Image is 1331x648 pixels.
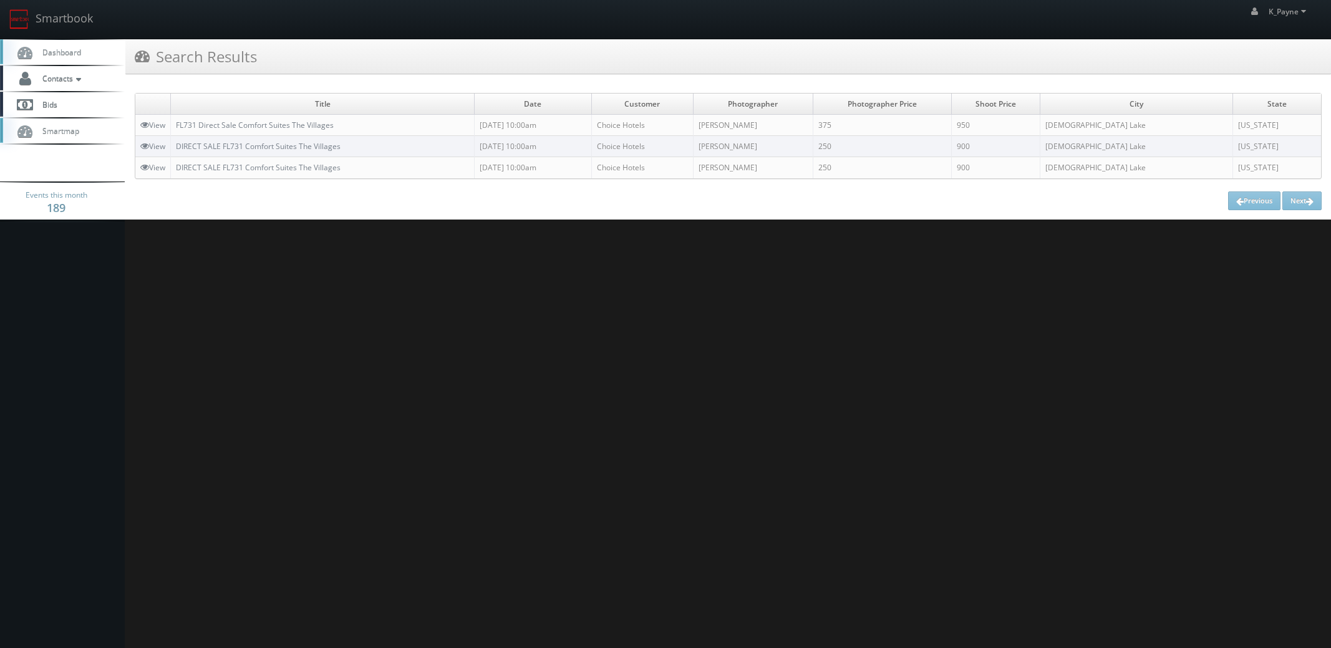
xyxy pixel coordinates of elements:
td: Customer [591,94,693,115]
td: Photographer Price [813,94,952,115]
span: Contacts [36,73,84,84]
td: [DATE] 10:00am [475,115,591,136]
td: [PERSON_NAME] [693,157,813,178]
td: [DEMOGRAPHIC_DATA] Lake [1040,157,1233,178]
td: [DATE] 10:00am [475,157,591,178]
td: 250 [813,157,952,178]
td: [US_STATE] [1233,136,1321,157]
a: View [140,141,165,152]
a: View [140,120,165,130]
td: 250 [813,136,952,157]
img: smartbook-logo.png [9,9,29,29]
td: [DEMOGRAPHIC_DATA] Lake [1040,136,1233,157]
td: [DEMOGRAPHIC_DATA] Lake [1040,115,1233,136]
td: Photographer [693,94,813,115]
h3: Search Results [135,46,257,67]
a: DIRECT SALE FL731 Comfort Suites The Villages [176,162,341,173]
span: Dashboard [36,47,81,57]
span: Smartmap [36,125,79,136]
td: Date [475,94,591,115]
a: View [140,162,165,173]
td: 950 [952,115,1040,136]
td: [US_STATE] [1233,115,1321,136]
td: Choice Hotels [591,157,693,178]
td: 900 [952,136,1040,157]
span: Bids [36,99,57,110]
a: DIRECT SALE FL731 Comfort Suites The Villages [176,141,341,152]
span: K_Payne [1269,6,1310,17]
td: 900 [952,157,1040,178]
a: FL731 Direct Sale Comfort Suites The Villages [176,120,334,130]
td: [PERSON_NAME] [693,115,813,136]
span: Events this month [26,189,87,201]
td: Shoot Price [952,94,1040,115]
td: [DATE] 10:00am [475,136,591,157]
td: Choice Hotels [591,115,693,136]
td: [PERSON_NAME] [693,136,813,157]
td: [US_STATE] [1233,157,1321,178]
td: City [1040,94,1233,115]
td: Title [171,94,475,115]
strong: 189 [47,200,65,215]
td: State [1233,94,1321,115]
td: 375 [813,115,952,136]
td: Choice Hotels [591,136,693,157]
